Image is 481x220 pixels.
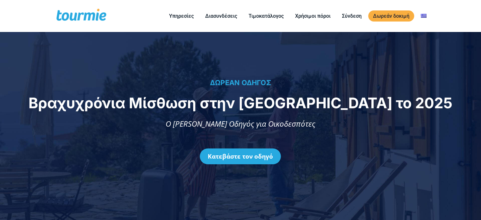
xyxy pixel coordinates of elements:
[210,79,271,87] span: ΔΩΡΕΑΝ ΟΔΗΓΟΣ
[244,12,288,20] a: Τιμοκατάλογος
[290,12,335,20] a: Χρήσιμοι πόροι
[28,94,453,112] span: Βραχυχρόνια Μίσθωση στην [GEOGRAPHIC_DATA] το 2025
[200,148,281,164] a: Κατεβάστε τον οδηγό
[164,12,199,20] a: Υπηρεσίες
[200,12,242,20] a: Διασυνδέσεις
[337,12,366,20] a: Σύνδεση
[166,118,315,129] span: Ο [PERSON_NAME] Οδηγός για Οικοδεσπότες
[368,10,414,22] a: Δωρεάν δοκιμή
